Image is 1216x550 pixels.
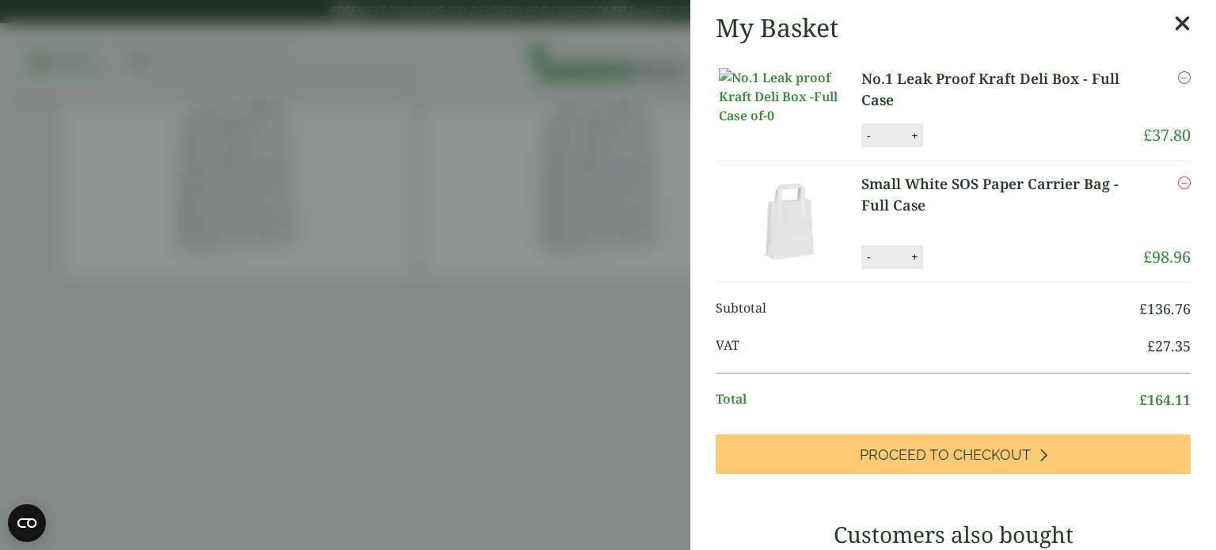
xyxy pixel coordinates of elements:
[860,446,1031,464] span: Proceed to Checkout
[861,173,1143,216] a: Small White SOS Paper Carrier Bag - Full Case
[719,173,861,268] img: Small White SOS Paper Carrier Bag-Full Case-0
[719,68,861,125] img: No.1 Leak proof Kraft Deli Box -Full Case of-0
[1178,68,1191,87] a: Remove this item
[862,250,875,264] button: -
[716,13,838,43] h2: My Basket
[1178,173,1191,192] a: Remove this item
[1139,390,1147,409] span: £
[716,336,1147,357] span: VAT
[906,250,922,264] button: +
[1143,246,1191,267] bdi: 98.96
[1143,124,1191,146] bdi: 37.80
[716,298,1139,320] span: Subtotal
[716,434,1191,474] a: Proceed to Checkout
[1143,246,1152,267] span: £
[1139,390,1191,409] bdi: 164.11
[716,522,1191,548] h3: Customers also bought
[716,389,1139,411] span: Total
[1147,336,1155,355] span: £
[1139,299,1191,318] bdi: 136.76
[8,504,46,542] button: Open CMP widget
[906,129,922,142] button: +
[1147,336,1191,355] bdi: 27.35
[1139,299,1147,318] span: £
[1143,124,1152,146] span: £
[862,129,875,142] button: -
[861,68,1143,111] a: No.1 Leak Proof Kraft Deli Box - Full Case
